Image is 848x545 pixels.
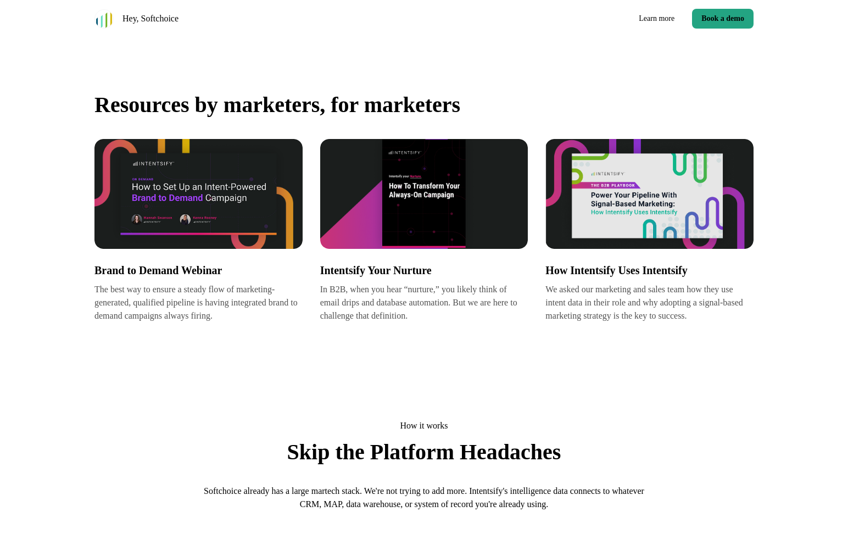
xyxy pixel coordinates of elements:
[320,262,528,279] p: Intentsify Your Nurture
[94,285,298,320] span: The best way to ensure a steady flow of marketing-generated, qualified pipeline is having integra...
[545,262,754,279] p: How Intentsify Uses Intentsify
[692,9,754,29] button: Book a demo
[94,88,754,121] p: Resources by marketers, for marketers
[320,285,517,320] span: In B2B, when you hear “nurture,” you likely think of email drips and database automation. But we ...
[287,439,561,465] p: Skip the Platform Headaches
[545,283,754,322] p: We asked our marketing and sales team how they use intent data in their role and why adopting a s...
[94,262,303,279] p: Brand to Demand Webinar
[630,9,683,29] a: Learn more
[122,12,178,25] p: Hey, Softchoice
[400,419,448,432] p: How it works
[193,485,655,511] p: Softchoice already has a large martech stack. We're not trying to add more. Intentsify's intellig...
